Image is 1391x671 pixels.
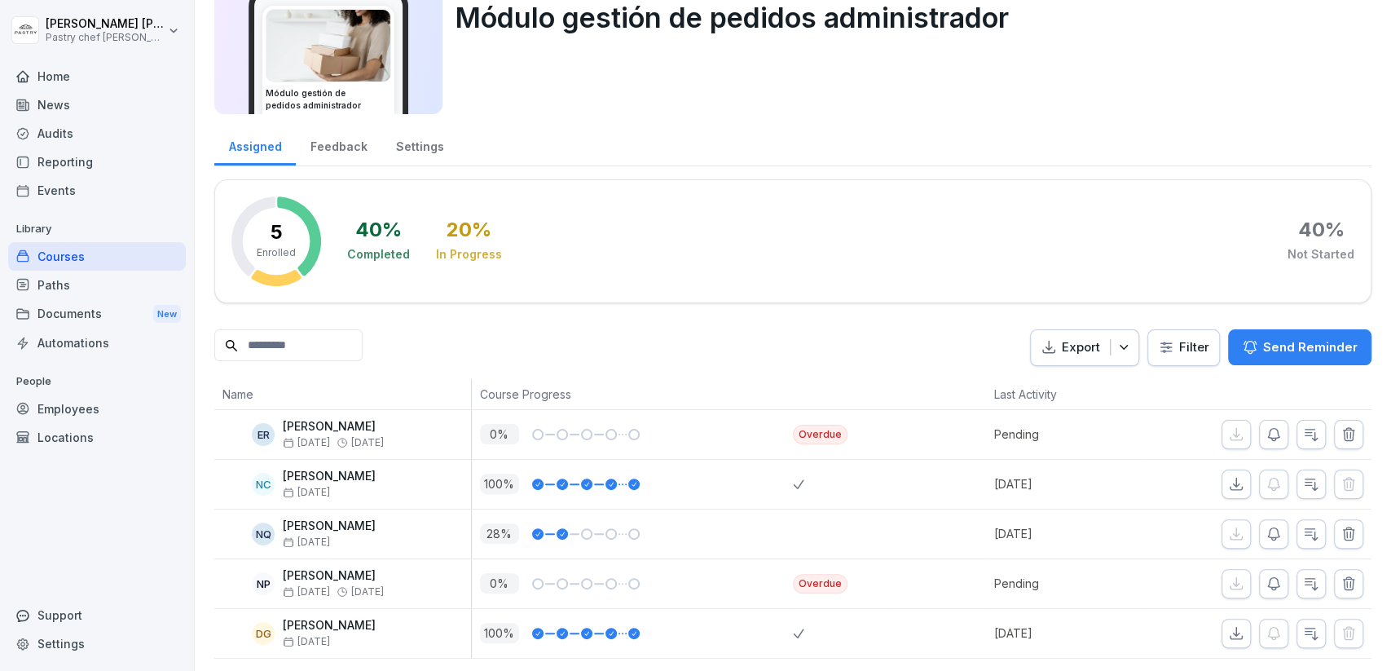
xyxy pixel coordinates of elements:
[994,475,1147,492] p: [DATE]
[8,299,186,329] div: Documents
[283,636,330,647] span: [DATE]
[252,572,275,595] div: NP
[8,271,186,299] a: Paths
[355,220,402,240] div: 40 %
[222,386,463,403] p: Name
[381,124,458,166] a: Settings
[994,625,1147,642] p: [DATE]
[271,223,283,242] p: 5
[252,423,275,446] div: ER
[994,386,1138,403] p: Last Activity
[1030,329,1139,366] button: Export
[480,623,519,643] p: 100 %
[283,470,376,483] p: [PERSON_NAME]
[283,586,330,598] span: [DATE]
[214,124,296,166] a: Assigned
[8,242,186,271] a: Courses
[1263,338,1358,356] p: Send Reminder
[1148,330,1219,365] button: Filter
[1288,246,1354,263] div: Not Started
[793,574,847,594] div: Overdue
[46,17,165,31] p: [PERSON_NAME] [PERSON_NAME]
[347,246,410,263] div: Completed
[283,569,384,583] p: [PERSON_NAME]
[436,246,502,263] div: In Progress
[8,119,186,148] a: Audits
[8,629,186,658] a: Settings
[283,536,330,548] span: [DATE]
[1158,339,1209,355] div: Filter
[8,329,186,357] a: Automations
[296,124,381,166] a: Feedback
[252,523,275,545] div: NQ
[8,62,186,90] a: Home
[480,386,785,403] p: Course Progress
[8,395,186,423] a: Employees
[793,425,847,444] div: Overdue
[252,473,275,496] div: NC
[252,622,275,645] div: DG
[8,148,186,176] a: Reporting
[8,176,186,205] a: Events
[283,420,384,434] p: [PERSON_NAME]
[8,423,186,452] a: Locations
[480,474,519,494] p: 100 %
[8,216,186,242] p: Library
[266,10,390,82] img: iaen9j96uzhvjmkazu9yscya.png
[1228,329,1371,365] button: Send Reminder
[8,299,186,329] a: DocumentsNew
[283,619,376,633] p: [PERSON_NAME]
[1062,338,1100,357] p: Export
[480,573,519,594] p: 0 %
[283,437,330,448] span: [DATE]
[1298,220,1345,240] div: 40 %
[994,426,1147,443] p: Pending
[283,487,330,498] span: [DATE]
[153,305,181,324] div: New
[480,424,519,444] p: 0 %
[351,437,384,448] span: [DATE]
[8,369,186,395] p: People
[46,32,165,43] p: Pastry chef [PERSON_NAME] y Cocina gourmet
[8,601,186,629] div: Support
[994,525,1147,542] p: [DATE]
[266,87,391,112] h3: Módulo gestión de pedidos administrador
[257,245,296,260] p: Enrolled
[8,90,186,119] a: News
[447,220,491,240] div: 20 %
[480,523,519,544] p: 28 %
[351,586,384,598] span: [DATE]
[283,519,376,533] p: [PERSON_NAME]
[994,575,1147,592] p: Pending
